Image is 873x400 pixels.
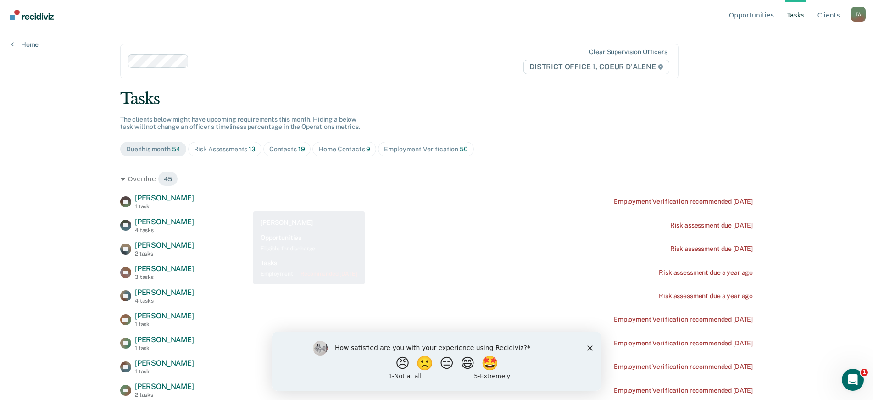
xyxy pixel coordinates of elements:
span: [PERSON_NAME] [135,382,194,391]
span: [PERSON_NAME] [135,264,194,273]
span: [PERSON_NAME] [135,241,194,250]
div: Tasks [120,89,753,108]
span: DISTRICT OFFICE 1, COEUR D'ALENE [523,60,669,74]
div: Employment Verification recommended [DATE] [614,363,753,371]
span: 45 [158,172,178,186]
div: Employment Verification recommended [DATE] [614,387,753,394]
span: [PERSON_NAME] [135,359,194,367]
div: Risk Assessments [194,145,256,153]
div: 1 task [135,321,194,328]
div: Employment Verification recommended [DATE] [614,339,753,347]
span: [PERSON_NAME] [135,288,194,297]
div: Risk assessment due [DATE] [670,245,753,253]
div: Contacts [269,145,305,153]
div: T A [851,7,866,22]
div: 3 tasks [135,274,194,280]
div: Employment Verification recommended [DATE] [614,316,753,323]
span: 19 [298,145,305,153]
span: The clients below might have upcoming requirements this month. Hiding a below task will not chang... [120,116,360,131]
div: Employment Verification [384,145,467,153]
div: 1 task [135,368,194,375]
span: 13 [249,145,256,153]
div: 2 tasks [135,250,194,257]
div: Risk assessment due [DATE] [670,222,753,229]
span: 50 [460,145,468,153]
span: [PERSON_NAME] [135,311,194,320]
div: Home Contacts [318,145,370,153]
div: Risk assessment due a year ago [659,269,753,277]
iframe: Intercom live chat [842,369,864,391]
img: Recidiviz [10,10,54,20]
span: 54 [172,145,180,153]
div: Risk assessment due a year ago [659,292,753,300]
div: 2 tasks [135,392,194,398]
span: [PERSON_NAME] [135,194,194,202]
div: 1 task [135,203,194,210]
div: Employment Verification recommended [DATE] [614,198,753,206]
div: Clear supervision officers [589,48,667,56]
div: 4 tasks [135,298,194,304]
button: Profile dropdown button [851,7,866,22]
span: [PERSON_NAME] [135,335,194,344]
div: 1 task [135,345,194,351]
span: 9 [366,145,370,153]
span: [PERSON_NAME] [135,217,194,226]
div: Due this month [126,145,180,153]
iframe: Survey by Kim from Recidiviz [272,332,601,391]
a: Home [11,40,39,49]
div: Overdue 45 [120,172,753,186]
span: 1 [861,369,868,376]
div: 4 tasks [135,227,194,233]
